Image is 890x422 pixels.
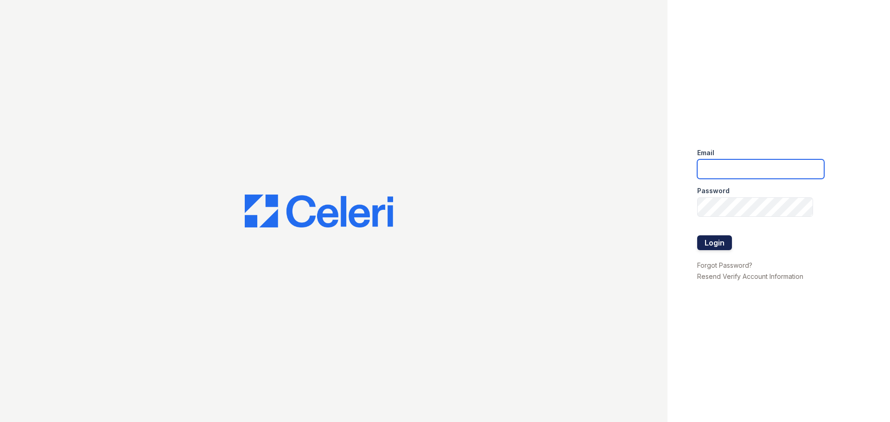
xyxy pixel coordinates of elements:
[697,186,730,195] label: Password
[697,148,714,157] label: Email
[697,235,732,250] button: Login
[245,195,393,228] img: CE_Logo_Blue-a8612792a0a2168367f1c8372b55b34899dd931a85d93a1a3d3e32e68fde9ad4.png
[697,272,803,280] a: Resend Verify Account Information
[697,261,752,269] a: Forgot Password?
